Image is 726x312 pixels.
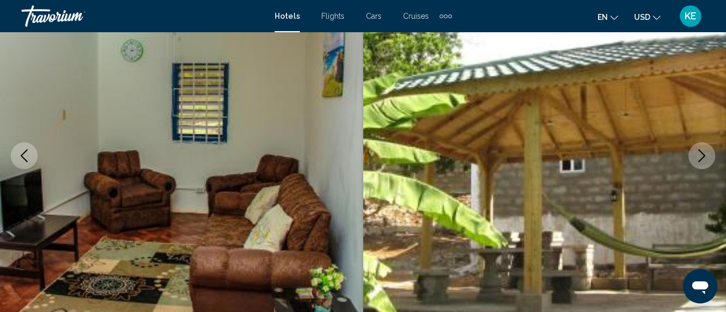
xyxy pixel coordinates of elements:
span: KE [685,11,696,21]
button: Change language [598,9,618,25]
a: Travorium [21,5,264,27]
span: en [598,13,608,21]
button: Previous image [11,142,38,169]
span: USD [634,13,650,21]
button: Change currency [634,9,660,25]
a: Hotels [275,12,300,20]
button: Next image [688,142,715,169]
a: Cruises [403,12,429,20]
a: Flights [321,12,344,20]
button: User Menu [677,5,705,27]
a: Cars [366,12,382,20]
button: Extra navigation items [440,8,452,25]
iframe: Button to launch messaging window [683,269,717,303]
